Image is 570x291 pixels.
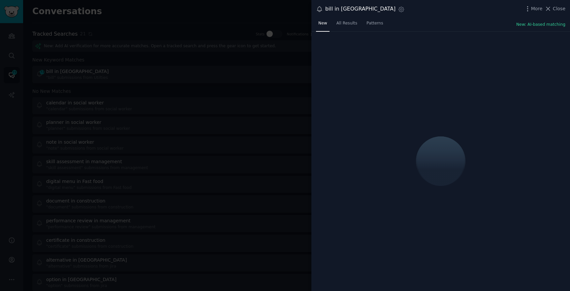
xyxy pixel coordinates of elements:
a: All Results [334,18,360,32]
span: All Results [336,20,357,26]
span: More [531,5,543,12]
a: Patterns [364,18,385,32]
button: More [524,5,543,12]
button: New: AI-based matching [516,22,565,28]
a: New [316,18,330,32]
span: New [318,20,327,26]
div: bill in [GEOGRAPHIC_DATA] [325,5,396,13]
span: Close [553,5,565,12]
span: Patterns [366,20,383,26]
button: Close [545,5,565,12]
